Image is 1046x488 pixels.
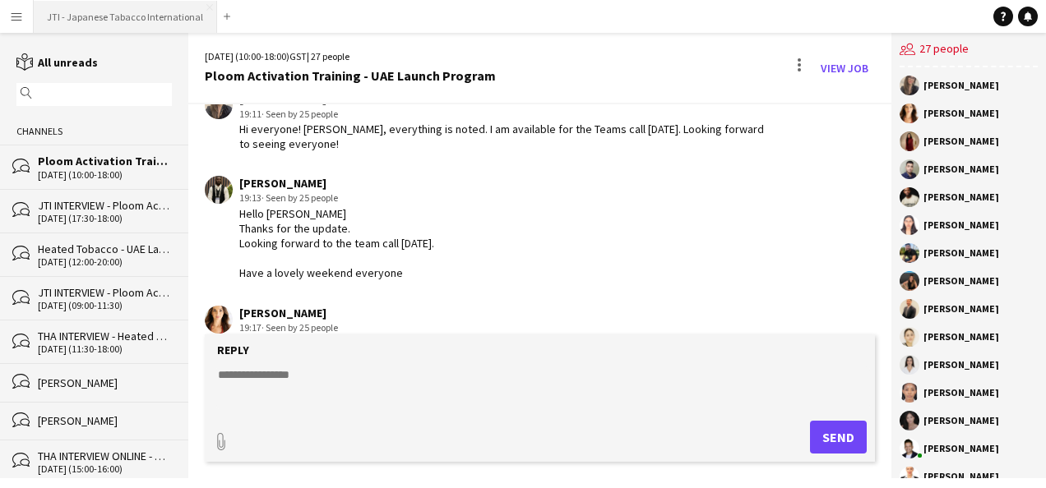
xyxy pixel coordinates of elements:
div: [PERSON_NAME] [38,375,172,390]
div: [PERSON_NAME] [239,306,731,320]
div: [PERSON_NAME] [923,304,999,314]
a: View Job [814,55,875,81]
button: Send [810,421,867,453]
div: [PERSON_NAME] [923,136,999,146]
div: Ploom Activation Training - UAE Launch Program [205,68,496,83]
div: [DATE] (09:00-11:30) [38,300,172,311]
div: [PERSON_NAME] [923,388,999,398]
div: [PERSON_NAME] [923,416,999,426]
span: · Seen by 25 people [261,191,338,204]
div: 19:17 [239,320,731,335]
div: [PERSON_NAME] [38,413,172,428]
div: Hello [PERSON_NAME] Thanks for the update. Looking forward to the team call [DATE]. Have a lovely... [239,206,434,281]
div: 19:13 [239,191,434,205]
a: All unreads [16,55,98,70]
label: Reply [217,343,249,357]
div: [PERSON_NAME] [923,81,999,90]
div: 19:11 [239,107,767,122]
button: JTI - Japanese Tabacco International [34,1,217,33]
div: [PERSON_NAME] [923,220,999,230]
div: JTI INTERVIEW - Ploom Activation - UAE Launch Program [38,198,172,213]
div: [DATE] (10:00-18:00) [38,169,172,181]
span: GST [289,50,307,62]
div: [DATE] (11:30-18:00) [38,343,172,355]
div: JTI INTERVIEW - Ploom Activation - UAE Launch Program [38,285,172,300]
div: [PERSON_NAME] [923,472,999,481]
div: Ploom Activation Training - UAE Launch Program [38,154,172,168]
div: [PERSON_NAME] [923,192,999,202]
div: [DATE] (15:00-16:00) [38,463,172,475]
span: · Seen by 25 people [261,321,338,334]
div: [PERSON_NAME] [923,164,999,174]
div: THA INTERVIEW - Heated Tobacco - UAE Launch Program [38,329,172,343]
div: [PERSON_NAME] [239,176,434,191]
div: [PERSON_NAME] [923,332,999,342]
div: [PERSON_NAME] [923,248,999,258]
div: Hi everyone! [PERSON_NAME], everything is noted. I am available for the Teams call [DATE]. Lookin... [239,122,767,151]
div: [DATE] (17:30-18:00) [38,213,172,224]
div: [PERSON_NAME] [923,360,999,370]
div: [DATE] (10:00-18:00) | 27 people [205,49,496,64]
span: · Seen by 25 people [261,108,338,120]
div: Heated Tobacco - UAE Launch Program [38,242,172,256]
div: THA INTERVIEW ONLINE - Heated Tobacco - UAE Launch Program [38,449,172,463]
div: [DATE] (12:00-20:00) [38,256,172,268]
div: 27 people [900,33,1038,67]
div: [PERSON_NAME] [923,108,999,118]
div: [PERSON_NAME] [923,444,999,453]
div: [PERSON_NAME] [923,276,999,286]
